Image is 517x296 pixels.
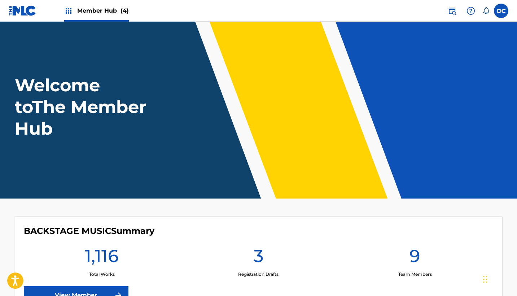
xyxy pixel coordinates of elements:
[15,74,150,139] h1: Welcome to The Member Hub
[398,271,432,278] p: Team Members
[89,271,115,278] p: Total Works
[448,6,456,15] img: search
[445,4,459,18] a: Public Search
[121,7,129,14] span: (4)
[64,6,73,15] img: Top Rightsholders
[466,6,475,15] img: help
[9,5,36,16] img: MLC Logo
[77,6,129,15] span: Member Hub
[238,271,279,278] p: Registration Drafts
[24,226,154,236] h4: BACKSTAGE MUSIC
[494,4,508,18] div: User Menu
[464,4,478,18] div: Help
[483,269,487,290] div: Arrastrar
[481,261,517,296] iframe: Chat Widget
[254,245,263,271] h1: 3
[85,245,119,271] h1: 1,116
[481,261,517,296] div: Widget de chat
[482,7,490,14] div: Notifications
[409,245,420,271] h1: 9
